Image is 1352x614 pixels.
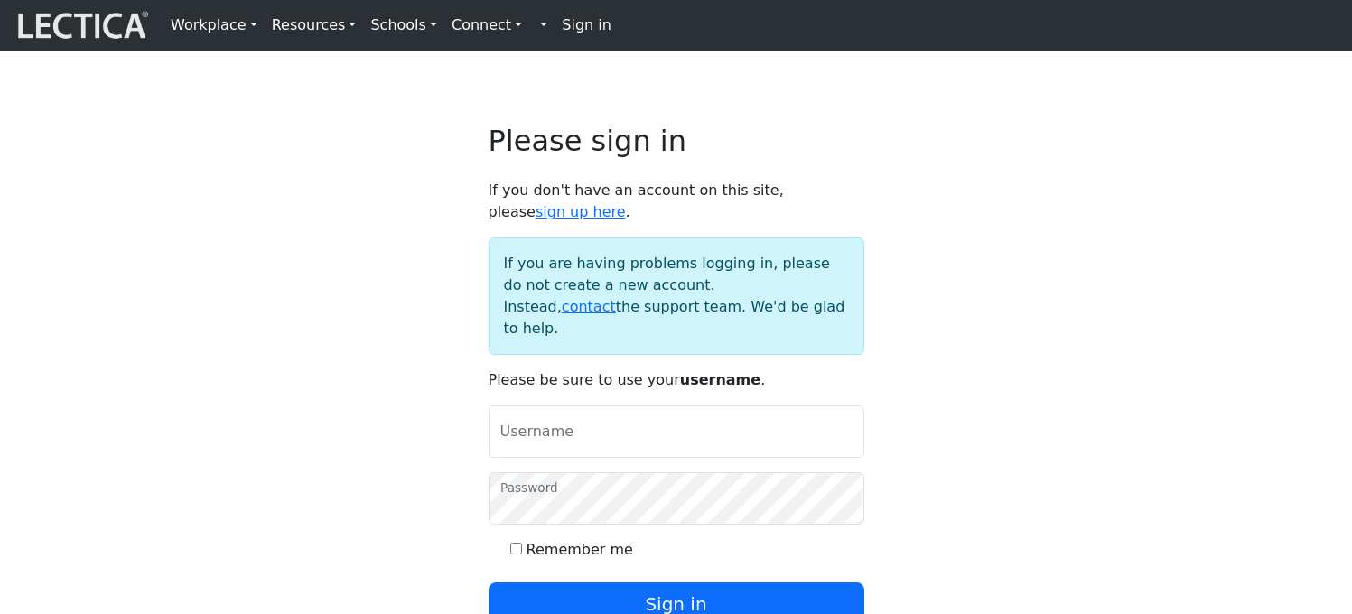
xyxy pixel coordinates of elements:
[163,7,265,43] a: Workplace
[444,7,529,43] a: Connect
[489,180,864,223] p: If you don't have an account on this site, please .
[527,539,633,561] label: Remember me
[14,8,149,42] img: lecticalive
[555,7,619,43] a: Sign in
[363,7,444,43] a: Schools
[489,405,864,458] input: Username
[562,16,611,33] strong: Sign in
[265,7,364,43] a: Resources
[489,369,864,391] p: Please be sure to use your .
[489,124,864,158] h2: Please sign in
[562,298,616,315] a: contact
[536,203,626,220] a: sign up here
[680,371,760,388] strong: username
[489,237,864,355] div: If you are having problems logging in, please do not create a new account. Instead, the support t...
